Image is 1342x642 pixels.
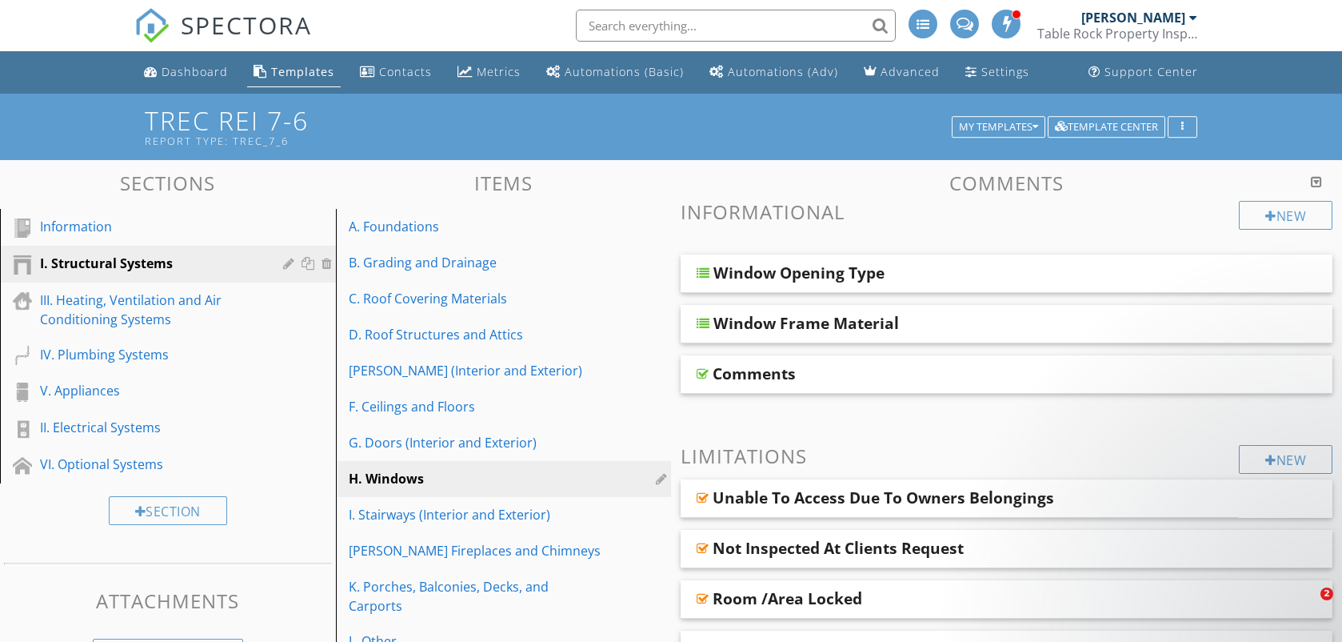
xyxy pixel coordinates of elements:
[349,253,604,272] div: B. Grading and Drainage
[349,325,604,344] div: D. Roof Structures and Attics
[349,289,604,308] div: C. Roof Covering Materials
[713,263,885,283] div: Window Opening Type
[40,291,260,329] div: III. Heating, Ventilation and Air Conditioning Systems
[1082,58,1204,87] a: Support Center
[713,314,899,333] div: Window Frame Material
[1320,588,1333,600] span: 2
[713,488,1054,508] div: Unable To Access Due To Owners Belongings
[681,172,1332,194] h3: Comments
[181,8,312,42] span: SPECTORA
[713,589,862,608] div: Room /Area Locked
[1048,118,1165,133] a: Template Center
[1048,116,1165,138] button: Template Center
[540,58,690,87] a: Automations (Basic)
[349,433,604,452] div: G. Doors (Interior and Exterior)
[728,64,838,79] div: Automations (Adv)
[477,64,521,79] div: Metrics
[134,8,170,43] img: The Best Home Inspection Software - Spectora
[713,539,964,558] div: Not Inspected At Clients Request
[981,64,1029,79] div: Settings
[1081,10,1185,26] div: [PERSON_NAME]
[247,58,341,87] a: Templates
[138,58,234,87] a: Dashboard
[353,58,438,87] a: Contacts
[271,64,334,79] div: Templates
[349,541,604,560] div: [PERSON_NAME] Fireplaces and Chimneys
[109,496,227,525] div: Section
[40,254,260,273] div: I. Structural Systems
[1037,26,1197,42] div: Table Rock Property Inspections PLLC
[349,469,604,488] div: H. Windows
[134,22,312,55] a: SPECTORA
[145,134,958,147] div: Report Type: TREC_7_6
[1055,122,1158,133] div: Template Center
[565,64,684,79] div: Automations (Basic)
[1104,64,1198,79] div: Support Center
[1239,445,1332,474] div: New
[40,418,260,437] div: II. Electrical Systems
[349,505,604,524] div: I. Stairways (Interior and Exterior)
[379,64,432,79] div: Contacts
[857,58,946,87] a: Advanced
[952,116,1045,138] button: My Templates
[1288,588,1326,626] iframe: Intercom live chat
[40,455,260,474] div: VI. Optional Systems
[349,217,604,236] div: A. Foundations
[349,361,604,380] div: [PERSON_NAME] (Interior and Exterior)
[451,58,527,87] a: Metrics
[681,201,1332,223] h3: Informational
[349,577,604,616] div: K. Porches, Balconies, Decks, and Carports
[336,172,672,194] h3: Items
[40,217,260,236] div: Information
[881,64,940,79] div: Advanced
[713,364,796,383] div: Comments
[959,122,1038,133] div: My Templates
[681,445,1332,467] h3: Limitations
[162,64,228,79] div: Dashboard
[959,58,1036,87] a: Settings
[349,397,604,416] div: F. Ceilings and Floors
[576,10,896,42] input: Search everything...
[40,381,260,400] div: V. Appliances
[145,106,1198,147] h1: TREC REI 7-6
[40,345,260,364] div: IV. Plumbing Systems
[703,58,845,87] a: Automations (Advanced)
[1239,201,1332,230] div: New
